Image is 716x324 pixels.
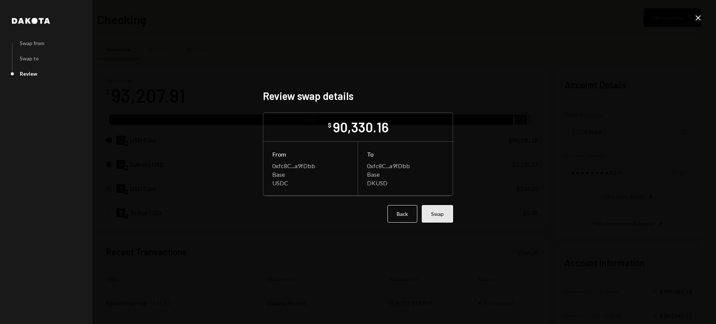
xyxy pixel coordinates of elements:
div: Base [367,171,444,178]
div: DKUSD [367,179,444,186]
div: USDC [272,179,349,186]
div: Base [272,171,349,178]
button: Swap [422,205,453,223]
div: To [367,151,444,158]
div: Review [20,70,37,77]
div: $ [328,122,332,129]
div: 0xfc8C...a9fDbb [367,162,444,169]
div: 90,330.16 [333,119,389,135]
div: From [272,151,349,158]
div: Swap to [20,55,39,62]
div: Swap from [20,40,44,46]
button: Back [387,205,417,223]
div: 0xfc8C...a9fDbb [272,162,349,169]
h2: Review swap details [263,89,453,103]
